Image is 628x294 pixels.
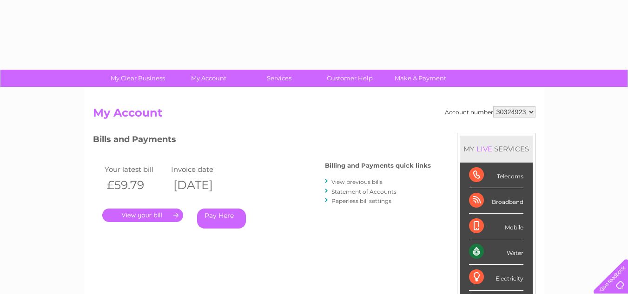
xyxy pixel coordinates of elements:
[445,106,535,118] div: Account number
[331,197,391,204] a: Paperless bill settings
[469,239,523,265] div: Water
[469,163,523,188] div: Telecoms
[382,70,459,87] a: Make A Payment
[102,176,169,195] th: £59.79
[169,176,236,195] th: [DATE]
[469,214,523,239] div: Mobile
[99,70,176,87] a: My Clear Business
[311,70,388,87] a: Customer Help
[469,188,523,214] div: Broadband
[169,163,236,176] td: Invoice date
[102,209,183,222] a: .
[331,188,397,195] a: Statement of Accounts
[197,209,246,229] a: Pay Here
[93,133,431,149] h3: Bills and Payments
[475,144,494,153] div: LIVE
[469,265,523,290] div: Electricity
[325,162,431,169] h4: Billing and Payments quick links
[241,70,317,87] a: Services
[102,163,169,176] td: Your latest bill
[331,178,383,185] a: View previous bills
[460,136,533,162] div: MY SERVICES
[170,70,247,87] a: My Account
[93,106,535,124] h2: My Account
